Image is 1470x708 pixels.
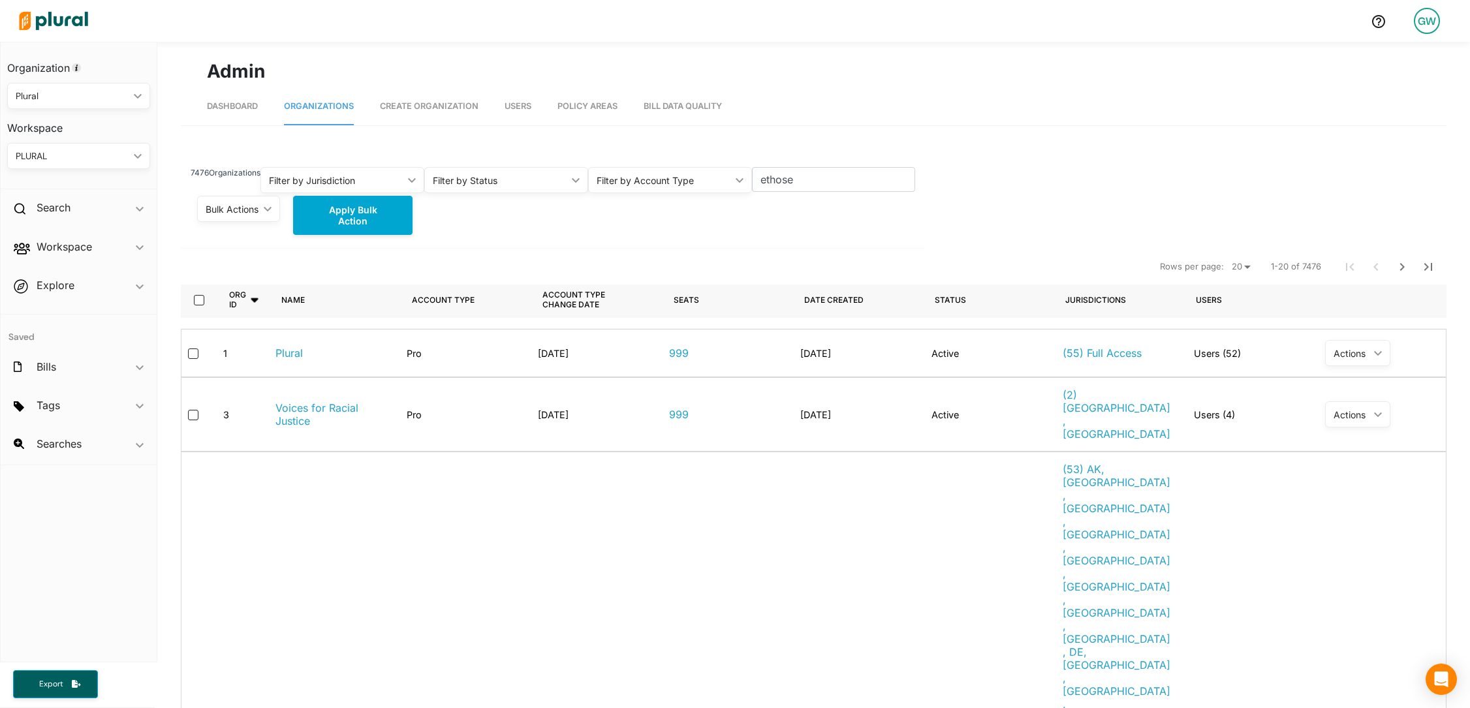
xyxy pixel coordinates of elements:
[804,295,864,305] div: Date Created
[542,290,640,309] div: Account Type Change Date
[935,295,966,305] div: Status
[1,315,157,346] h4: Saved
[1403,3,1450,39] a: GW
[505,88,531,125] a: Users
[433,174,567,187] div: Filter by Status
[1196,281,1222,318] div: Users
[37,200,70,215] h2: Search
[1183,388,1315,440] div: Users (4)
[1414,8,1440,34] div: GW
[407,409,422,420] div: Pro
[597,174,730,187] div: Filter by Account Type
[1065,281,1126,318] div: Jurisdictions
[1065,295,1126,305] div: Jurisdictions
[37,398,60,412] h2: Tags
[538,409,569,420] div: [DATE]
[1196,295,1222,305] div: Users
[188,348,198,359] input: select-row-1
[380,88,478,125] a: Create Organization
[37,278,74,292] h2: Explore
[207,101,258,111] span: Dashboard
[931,348,959,359] div: Active
[206,202,258,216] div: Bulk Actions
[275,401,386,427] a: Voices for Racial Justice
[194,295,204,305] input: select-all-rows
[16,89,129,103] div: Plural
[269,174,403,187] div: Filter by Jurisdiction
[223,348,227,359] div: 1
[669,408,689,421] a: 999
[935,281,978,318] div: Status
[37,437,82,451] h2: Searches
[37,360,56,374] h2: Bills
[542,281,652,318] div: Account Type Change Date
[1389,254,1415,280] button: Next Page
[284,101,354,111] span: Organizations
[7,109,150,138] h3: Workspace
[229,281,260,318] div: Org ID
[1160,260,1224,273] span: Rows per page:
[30,679,72,690] span: Export
[1183,340,1315,366] div: Users (52)
[229,290,249,309] div: Org ID
[752,167,916,192] input: Search by Name
[800,348,831,359] div: [DATE]
[804,281,875,318] div: Date Created
[1415,254,1441,280] button: Last Page
[207,88,258,125] a: Dashboard
[669,346,689,360] a: 999
[293,196,413,235] button: Apply Bulk Action
[557,101,618,111] span: Policy Areas
[188,410,198,420] input: select-row-3
[931,409,959,420] div: Active
[380,101,478,111] span: Create Organization
[407,348,422,359] div: Pro
[1337,254,1363,280] button: First Page
[644,88,722,125] a: Bill Data Quality
[1063,346,1142,360] a: (55) Full Access
[275,346,303,360] a: Plural
[191,167,260,193] div: 7476 Organizations
[281,295,305,305] div: Name
[284,88,354,125] a: Organizations
[1334,409,1369,420] div: Actions
[1271,260,1321,273] span: 1-20 of 7476
[223,409,229,420] div: 3
[1334,348,1369,359] div: Actions
[674,281,699,318] div: Seats
[7,49,150,78] h3: Organization
[281,281,317,318] div: Name
[13,670,98,698] button: Export
[70,62,82,74] div: Tooltip anchor
[1363,254,1389,280] button: Previous Page
[505,101,531,111] span: Users
[538,348,569,359] div: [DATE]
[37,239,92,254] h2: Workspace
[412,281,486,318] div: Account Type
[1426,664,1457,695] div: Open Intercom Messenger
[557,88,618,125] a: Policy Areas
[674,295,699,305] div: Seats
[800,409,831,420] div: [DATE]
[16,149,129,163] div: PLURAL
[412,295,475,305] div: Account Type
[207,57,1420,85] h1: Admin
[1063,388,1173,440] a: (2) [GEOGRAPHIC_DATA], [GEOGRAPHIC_DATA]
[644,101,722,111] span: Bill Data Quality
